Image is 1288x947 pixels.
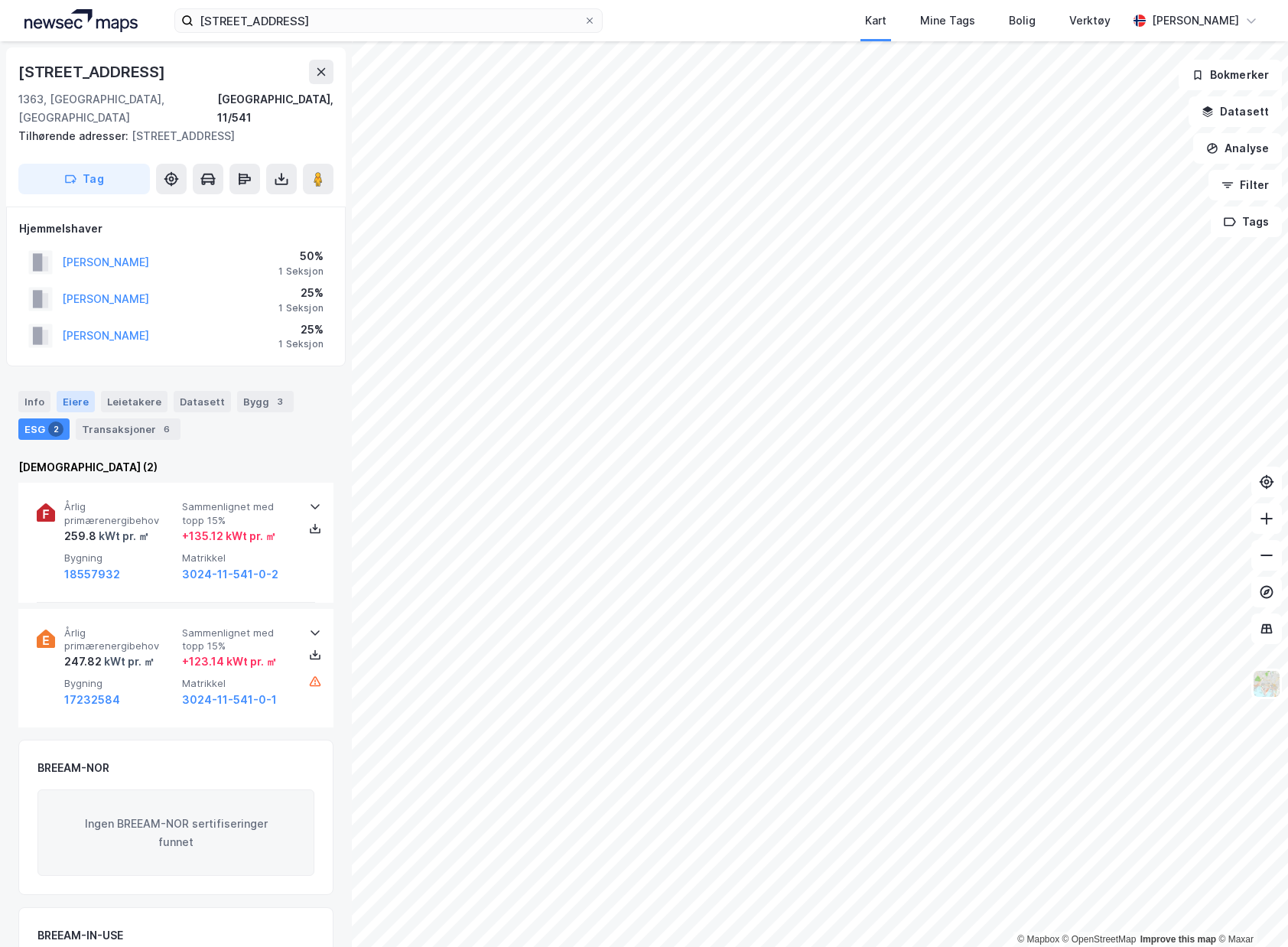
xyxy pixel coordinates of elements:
div: 1363, [GEOGRAPHIC_DATA], [GEOGRAPHIC_DATA] [18,90,217,127]
div: Hjemmelshaver [19,220,333,238]
span: Tilhørende adresser: [18,129,132,142]
span: Matrikkel [182,677,294,690]
span: Matrikkel [182,552,294,565]
div: [GEOGRAPHIC_DATA], 11/541 [217,90,333,127]
div: Info [18,391,50,412]
div: Bolig [1009,11,1036,30]
a: OpenStreetMap [1062,934,1137,945]
div: Leietakere [101,391,168,412]
span: Årlig primærenergibehov [64,626,176,653]
div: 25% [278,284,324,302]
img: Z [1252,669,1281,698]
div: BREEAM-NOR [37,759,109,777]
div: 2 [48,421,63,437]
button: 17232584 [64,691,120,709]
button: Filter [1208,170,1282,200]
a: Improve this map [1140,934,1216,945]
div: Datasett [174,391,231,412]
div: 1 Seksjon [278,302,324,314]
div: 3 [272,394,288,409]
div: Transaksjoner [76,418,181,440]
iframe: Chat Widget [1212,874,1288,947]
input: Søk på adresse, matrikkel, gårdeiere, leietakere eller personer [194,9,584,32]
div: [DEMOGRAPHIC_DATA] (2) [18,458,333,477]
button: Datasett [1189,96,1282,127]
div: Bygg [237,391,294,412]
div: + 123.14 kWt pr. ㎡ [182,652,277,671]
span: Bygning [64,552,176,565]
img: logo.a4113a55bc3d86da70a041830d287a7e.svg [24,9,138,32]
div: Verktøy [1069,11,1111,30]
div: 1 Seksjon [278,265,324,278]
button: 3024-11-541-0-1 [182,691,277,709]
div: kWt pr. ㎡ [102,652,154,671]
div: [STREET_ADDRESS] [18,60,168,84]
div: Ingen BREEAM-NOR sertifiseringer funnet [37,789,314,877]
div: 259.8 [64,527,149,545]
div: ESG [18,418,70,440]
div: BREEAM-IN-USE [37,926,123,945]
div: [STREET_ADDRESS] [18,127,321,145]
span: Bygning [64,677,176,690]
div: + 135.12 kWt pr. ㎡ [182,527,276,545]
span: Sammenlignet med topp 15% [182,626,294,653]
button: 3024-11-541-0-2 [182,565,278,584]
div: 6 [159,421,174,437]
div: [PERSON_NAME] [1152,11,1239,30]
div: Kontrollprogram for chat [1212,874,1288,947]
div: Mine Tags [920,11,975,30]
span: Sammenlignet med topp 15% [182,500,294,527]
button: Bokmerker [1179,60,1282,90]
div: 25% [278,321,324,339]
a: Mapbox [1017,934,1059,945]
button: Analyse [1193,133,1282,164]
div: 1 Seksjon [278,338,324,350]
div: kWt pr. ㎡ [96,527,149,545]
div: Eiere [57,391,95,412]
div: 247.82 [64,652,154,671]
div: 50% [278,247,324,265]
div: Kart [865,11,886,30]
button: Tag [18,164,150,194]
span: Årlig primærenergibehov [64,500,176,527]
button: 18557932 [64,565,120,584]
button: Tags [1211,207,1282,237]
